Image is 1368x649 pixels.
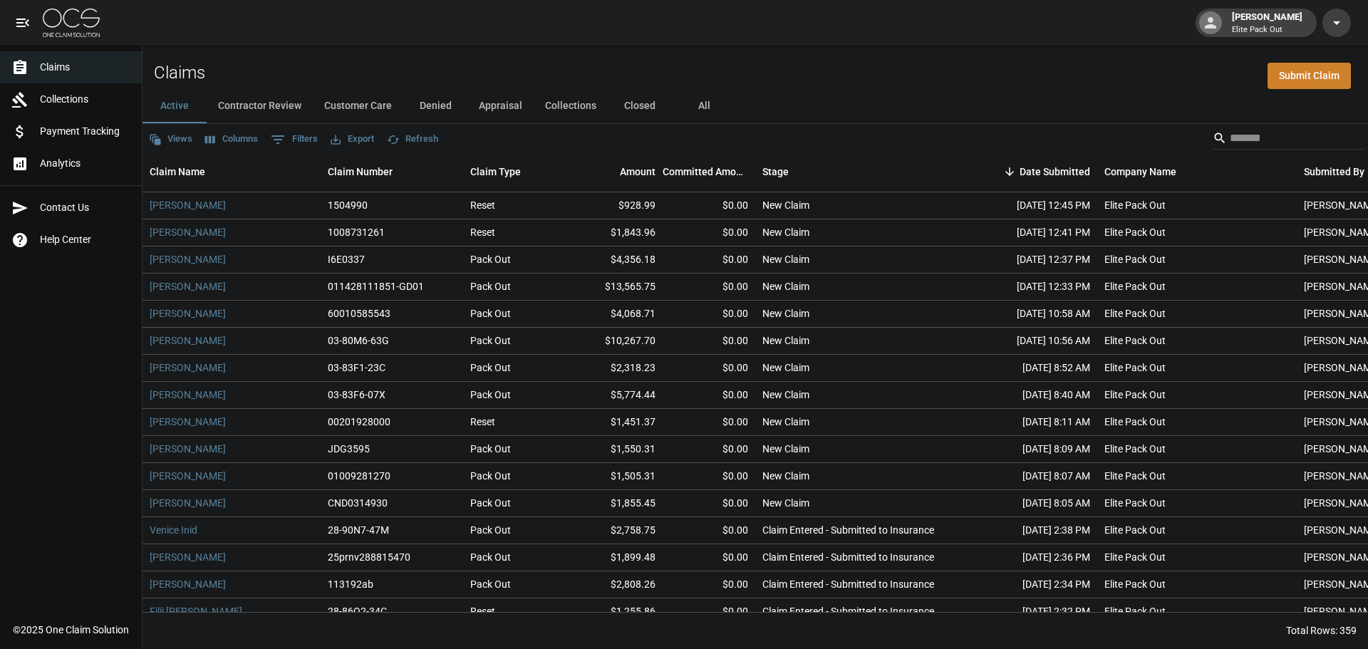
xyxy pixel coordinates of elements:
[40,92,130,107] span: Collections
[9,9,37,37] button: open drawer
[570,192,663,219] div: $928.99
[150,306,226,321] a: [PERSON_NAME]
[470,388,511,402] div: Pack Out
[470,604,495,618] div: Reset
[663,301,755,328] div: $0.00
[470,360,511,375] div: Pack Out
[570,301,663,328] div: $4,068.71
[762,442,809,456] div: New Claim
[13,623,129,637] div: © 2025 One Claim Solution
[267,128,321,151] button: Show filters
[969,544,1097,571] div: [DATE] 2:36 PM
[663,517,755,544] div: $0.00
[969,517,1097,544] div: [DATE] 2:38 PM
[1268,63,1351,89] a: Submit Claim
[762,496,809,510] div: New Claim
[470,496,511,510] div: Pack Out
[328,152,393,192] div: Claim Number
[328,496,388,510] div: CND0314930
[40,156,130,171] span: Analytics
[1104,388,1166,402] div: Elite Pack Out
[328,442,370,456] div: JDG3595
[1104,523,1166,537] div: Elite Pack Out
[1286,623,1357,638] div: Total Rows: 359
[762,604,934,618] div: Claim Entered - Submitted to Insurance
[969,490,1097,517] div: [DATE] 8:05 AM
[313,89,403,123] button: Customer Care
[620,152,655,192] div: Amount
[328,415,390,429] div: 00201928000
[608,89,672,123] button: Closed
[328,469,390,483] div: 01009281270
[762,388,809,402] div: New Claim
[470,333,511,348] div: Pack Out
[40,200,130,215] span: Contact Us
[1226,10,1308,36] div: [PERSON_NAME]
[969,598,1097,625] div: [DATE] 2:32 PM
[470,442,511,456] div: Pack Out
[534,89,608,123] button: Collections
[969,463,1097,490] div: [DATE] 8:07 AM
[150,415,226,429] a: [PERSON_NAME]
[663,436,755,463] div: $0.00
[150,360,226,375] a: [PERSON_NAME]
[328,333,389,348] div: 03-80M6-63G
[570,463,663,490] div: $1,505.31
[403,89,467,123] button: Denied
[762,333,809,348] div: New Claim
[150,469,226,483] a: [PERSON_NAME]
[663,192,755,219] div: $0.00
[762,523,934,537] div: Claim Entered - Submitted to Insurance
[969,355,1097,382] div: [DATE] 8:52 AM
[328,279,424,294] div: 011428111851-GD01
[40,232,130,247] span: Help Center
[328,198,368,212] div: 1504990
[1104,360,1166,375] div: Elite Pack Out
[150,388,226,402] a: [PERSON_NAME]
[663,328,755,355] div: $0.00
[321,152,463,192] div: Claim Number
[40,124,130,139] span: Payment Tracking
[663,246,755,274] div: $0.00
[969,219,1097,246] div: [DATE] 12:41 PM
[1104,577,1166,591] div: Elite Pack Out
[463,152,570,192] div: Claim Type
[1104,469,1166,483] div: Elite Pack Out
[663,355,755,382] div: $0.00
[1104,496,1166,510] div: Elite Pack Out
[470,469,511,483] div: Pack Out
[142,89,207,123] button: Active
[663,274,755,301] div: $0.00
[663,409,755,436] div: $0.00
[150,523,197,537] a: Venice Inid
[1097,152,1297,192] div: Company Name
[43,9,100,37] img: ocs-logo-white-transparent.png
[467,89,534,123] button: Appraisal
[570,490,663,517] div: $1,855.45
[663,382,755,409] div: $0.00
[762,360,809,375] div: New Claim
[470,279,511,294] div: Pack Out
[327,128,378,150] button: Export
[762,279,809,294] div: New Claim
[150,604,242,618] a: Filii [PERSON_NAME]
[570,355,663,382] div: $2,318.23
[207,89,313,123] button: Contractor Review
[1020,152,1090,192] div: Date Submitted
[570,598,663,625] div: $1,255.86
[1213,127,1365,152] div: Search
[762,225,809,239] div: New Claim
[969,301,1097,328] div: [DATE] 10:58 AM
[570,152,663,192] div: Amount
[150,550,226,564] a: [PERSON_NAME]
[150,333,226,348] a: [PERSON_NAME]
[663,152,755,192] div: Committed Amount
[383,128,442,150] button: Refresh
[1104,306,1166,321] div: Elite Pack Out
[969,382,1097,409] div: [DATE] 8:40 AM
[202,128,261,150] button: Select columns
[150,279,226,294] a: [PERSON_NAME]
[150,496,226,510] a: [PERSON_NAME]
[1104,333,1166,348] div: Elite Pack Out
[1104,415,1166,429] div: Elite Pack Out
